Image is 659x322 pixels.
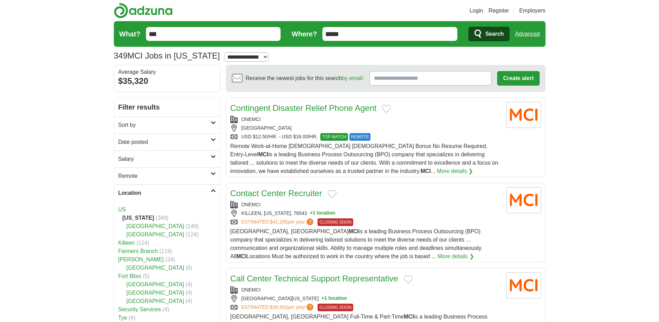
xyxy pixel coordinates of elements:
span: Remote Work-at-Home [DEMOGRAPHIC_DATA] [DEMOGRAPHIC_DATA] Bonus No Resume Required, Entry-Level i... [230,143,498,174]
span: (4) [186,290,193,296]
div: $35,320 [118,75,216,87]
a: ONEMCI [241,116,261,122]
a: ESTIMATED:$38,842per year? [241,304,315,311]
span: (349) [156,215,168,221]
h2: Sort by [118,121,211,129]
span: (149) [186,223,199,229]
a: [PERSON_NAME] [118,256,164,262]
span: (124) [136,240,149,246]
button: +1 location [310,210,336,217]
a: Contact Center Recruiter [230,189,322,198]
span: TOP MATCH [320,133,348,141]
button: Add to favorite jobs [328,190,337,198]
span: REMOTE [349,133,370,141]
img: Adzuna logo [114,3,173,18]
a: [GEOGRAPHIC_DATA] [127,281,184,287]
strong: [US_STATE] [122,215,154,221]
h2: Remote [118,172,211,180]
div: USD $12.50/HR. - USD $16.00/HR. [230,133,501,141]
a: by email [342,75,363,81]
a: Contingent Disaster Relief Phone Agent [230,103,377,113]
strong: MCI [421,168,431,174]
span: (4) [186,281,193,287]
span: $41,195 [270,219,287,225]
button: +1 location [321,295,347,302]
a: Fort Bliss [118,273,141,279]
span: CLOSING SOON [318,218,353,226]
a: [GEOGRAPHIC_DATA] [127,265,184,271]
span: Search [485,27,504,41]
img: OneMCI logo [506,102,541,128]
a: More details ❯ [438,252,474,261]
span: (24) [165,256,175,262]
a: Location [114,184,220,201]
span: CLOSING SOON [318,304,353,311]
span: Receive the newest jobs for this search : [246,74,364,82]
div: Average Salary [118,69,216,75]
h2: Date posted [118,138,211,146]
a: Salary [114,150,220,167]
span: (6) [186,265,193,271]
a: Killeen [118,240,135,246]
a: Employers [519,7,546,15]
div: [GEOGRAPHIC_DATA] [230,124,501,132]
span: + [321,295,324,302]
button: Search [468,27,510,41]
a: Farmers Branch [118,248,158,254]
button: Create alert [497,71,539,86]
h1: MCI Jobs in [US_STATE] [114,51,220,60]
a: Date posted [114,133,220,150]
button: Add to favorite jobs [382,105,391,113]
h2: Filter results [114,98,220,116]
span: ? [306,304,313,311]
span: $38,842 [270,304,287,310]
h2: Salary [118,155,211,163]
a: ONEMCI [241,287,261,293]
a: Security Services [118,306,161,312]
span: (4) [163,306,170,312]
a: [GEOGRAPHIC_DATA] [127,290,184,296]
span: (4) [186,298,193,304]
span: 349 [114,50,128,62]
a: ONEMCI [241,202,261,207]
strong: MCI [258,151,268,157]
div: [GEOGRAPHIC_DATA][US_STATE] [230,295,501,302]
img: OneMCI logo [506,272,541,298]
label: What? [119,29,140,39]
span: (119) [159,248,172,254]
strong: MCI [404,314,414,320]
a: [GEOGRAPHIC_DATA] [127,232,184,237]
strong: MCI [348,228,358,234]
a: More details ❯ [437,167,473,175]
a: ESTIMATED:$41,195per year? [241,218,315,226]
a: Sort by [114,116,220,133]
span: (4) [129,315,136,321]
a: Login [469,7,483,15]
a: [GEOGRAPHIC_DATA] [127,298,184,304]
span: [GEOGRAPHIC_DATA], [GEOGRAPHIC_DATA] is a leading Business Process Outsourcing (BPO) company that... [230,228,483,259]
a: Remote [114,167,220,184]
span: + [310,210,313,217]
a: Tye [118,315,127,321]
a: Register [488,7,509,15]
h2: Location [118,189,211,197]
span: ? [306,218,313,225]
a: US [118,207,126,212]
span: (5) [143,273,150,279]
img: OneMCI logo [506,187,541,213]
a: Advanced [515,27,540,41]
button: Add to favorite jobs [404,275,413,284]
span: (124) [186,232,199,237]
a: [GEOGRAPHIC_DATA] [127,223,184,229]
div: KILLEEN, [US_STATE], 76543 [230,210,501,217]
a: Call Center Technical Support Representative [230,274,398,283]
strong: MCI [236,253,246,259]
label: Where? [292,29,317,39]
